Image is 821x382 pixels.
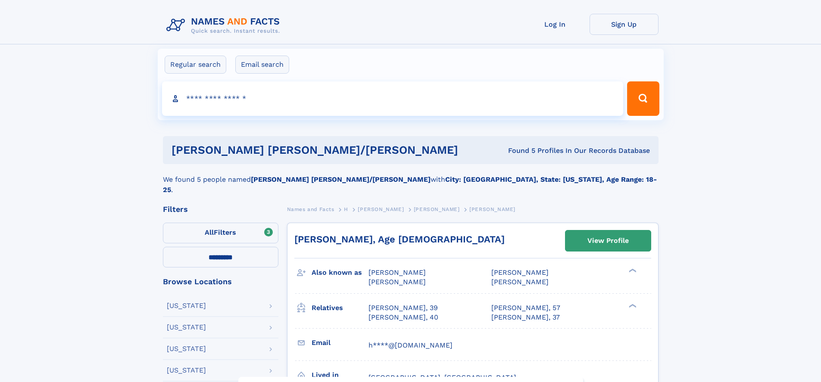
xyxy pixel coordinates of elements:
[163,164,659,195] div: We found 5 people named with .
[235,56,289,74] label: Email search
[287,204,334,214] a: Names and Facts
[344,206,348,212] span: H
[163,278,278,286] div: Browse Locations
[491,268,549,276] span: [PERSON_NAME]
[312,301,368,315] h3: Relatives
[627,268,637,273] div: ❯
[163,175,657,194] b: City: [GEOGRAPHIC_DATA], State: [US_STATE], Age Range: 18-25
[294,234,505,245] a: [PERSON_NAME], Age [DEMOGRAPHIC_DATA]
[491,303,560,313] a: [PERSON_NAME], 57
[565,230,651,251] a: View Profile
[368,373,516,382] span: [GEOGRAPHIC_DATA], [GEOGRAPHIC_DATA]
[368,278,426,286] span: [PERSON_NAME]
[358,206,404,212] span: [PERSON_NAME]
[590,14,659,35] a: Sign Up
[312,265,368,280] h3: Also known as
[627,81,659,116] button: Search Button
[587,231,629,251] div: View Profile
[483,146,650,155] div: Found 5 Profiles In Our Records Database
[368,313,438,322] a: [PERSON_NAME], 40
[167,367,206,374] div: [US_STATE]
[167,302,206,309] div: [US_STATE]
[368,268,426,276] span: [PERSON_NAME]
[312,335,368,350] h3: Email
[358,204,404,214] a: [PERSON_NAME]
[414,206,460,212] span: [PERSON_NAME]
[167,345,206,352] div: [US_STATE]
[165,56,226,74] label: Regular search
[163,223,278,243] label: Filters
[163,14,287,37] img: Logo Names and Facts
[167,324,206,331] div: [US_STATE]
[491,278,549,286] span: [PERSON_NAME]
[251,175,431,183] b: [PERSON_NAME] [PERSON_NAME]/[PERSON_NAME]
[368,303,438,313] a: [PERSON_NAME], 39
[172,145,483,155] h1: [PERSON_NAME] [PERSON_NAME]/[PERSON_NAME]
[491,313,560,322] a: [PERSON_NAME], 37
[414,204,460,214] a: [PERSON_NAME]
[521,14,590,35] a: Log In
[469,206,515,212] span: [PERSON_NAME]
[205,228,214,236] span: All
[627,303,637,308] div: ❯
[344,204,348,214] a: H
[162,81,624,116] input: search input
[163,205,278,213] div: Filters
